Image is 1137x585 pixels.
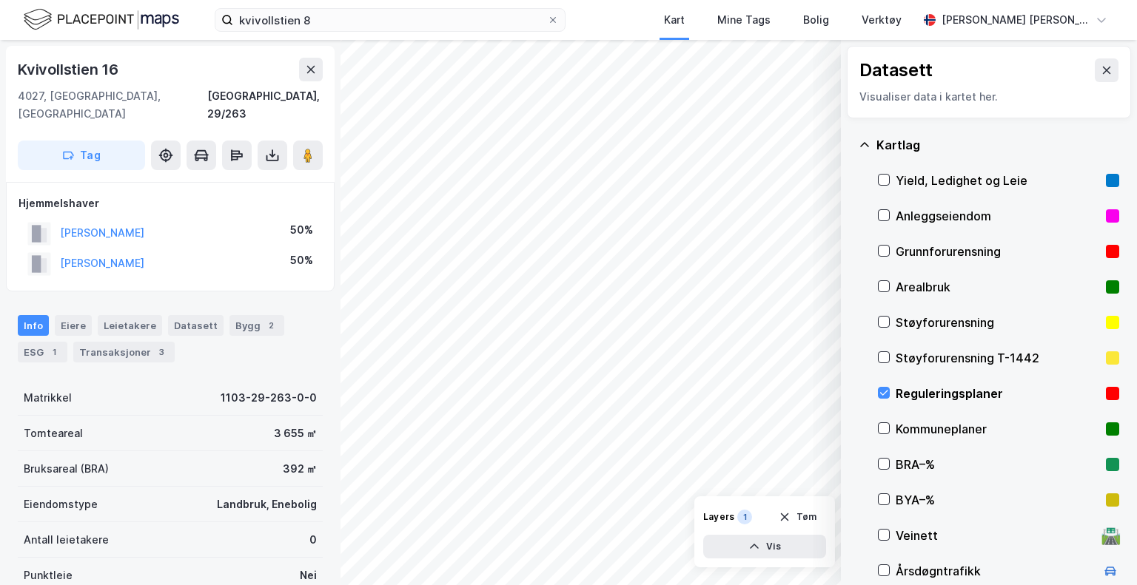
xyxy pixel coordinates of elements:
div: Støyforurensning T-1442 [896,349,1100,367]
div: 1 [737,510,752,524]
div: [PERSON_NAME] [PERSON_NAME] [942,11,1090,29]
div: Leietakere [98,315,162,336]
div: Bolig [803,11,829,29]
div: 4027, [GEOGRAPHIC_DATA], [GEOGRAPHIC_DATA] [18,87,207,123]
div: Hjemmelshaver [19,195,322,212]
div: Kontrollprogram for chat [1063,514,1137,585]
button: Tøm [769,505,826,529]
div: Mine Tags [717,11,771,29]
div: 0 [309,531,317,549]
div: Punktleie [24,567,73,584]
input: Søk på adresse, matrikkel, gårdeiere, leietakere eller personer [233,9,547,31]
div: Visualiser data i kartet her. [859,88,1118,106]
div: 3 655 ㎡ [274,425,317,442]
div: Anleggseiendom [896,207,1100,225]
img: logo.f888ab2527a4732fd821a326f86c7f29.svg [24,7,179,33]
div: Eiendomstype [24,496,98,513]
div: Årsdøgntrafikk [896,562,1096,580]
div: Transaksjoner [73,342,175,362]
div: 50% [290,221,313,239]
div: BYA–% [896,491,1100,509]
div: 3 [154,345,169,359]
div: 1 [47,345,61,359]
div: BRA–% [896,456,1100,473]
div: 50% [290,251,313,269]
div: Veinett [896,527,1096,544]
div: Grunnforurensning [896,243,1100,260]
div: Kommuneplaner [896,420,1100,438]
div: Kvivollstien 16 [18,58,121,81]
div: Kart [664,11,685,29]
div: Datasett [168,315,224,336]
iframe: Chat Widget [1063,514,1137,585]
div: Yield, Ledighet og Leie [896,172,1100,189]
div: Eiere [55,315,92,336]
div: Kartlag [876,136,1119,154]
div: Bygg [229,315,284,336]
div: Antall leietakere [24,531,109,549]
button: Vis [703,535,826,558]
div: Bruksareal (BRA) [24,460,109,478]
div: [GEOGRAPHIC_DATA], 29/263 [207,87,323,123]
div: Støyforurensning [896,314,1100,331]
div: ESG [18,342,67,362]
div: 1103-29-263-0-0 [221,389,317,407]
div: 392 ㎡ [283,460,317,478]
div: Nei [300,567,317,584]
div: 2 [264,318,278,333]
div: Matrikkel [24,389,72,407]
div: Verktøy [862,11,902,29]
div: Arealbruk [896,278,1100,296]
div: Datasett [859,58,933,82]
div: Landbruk, Enebolig [217,496,317,513]
div: Reguleringsplaner [896,385,1100,402]
div: Tomteareal [24,425,83,442]
div: Layers [703,511,734,523]
div: Info [18,315,49,336]
button: Tag [18,141,145,170]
